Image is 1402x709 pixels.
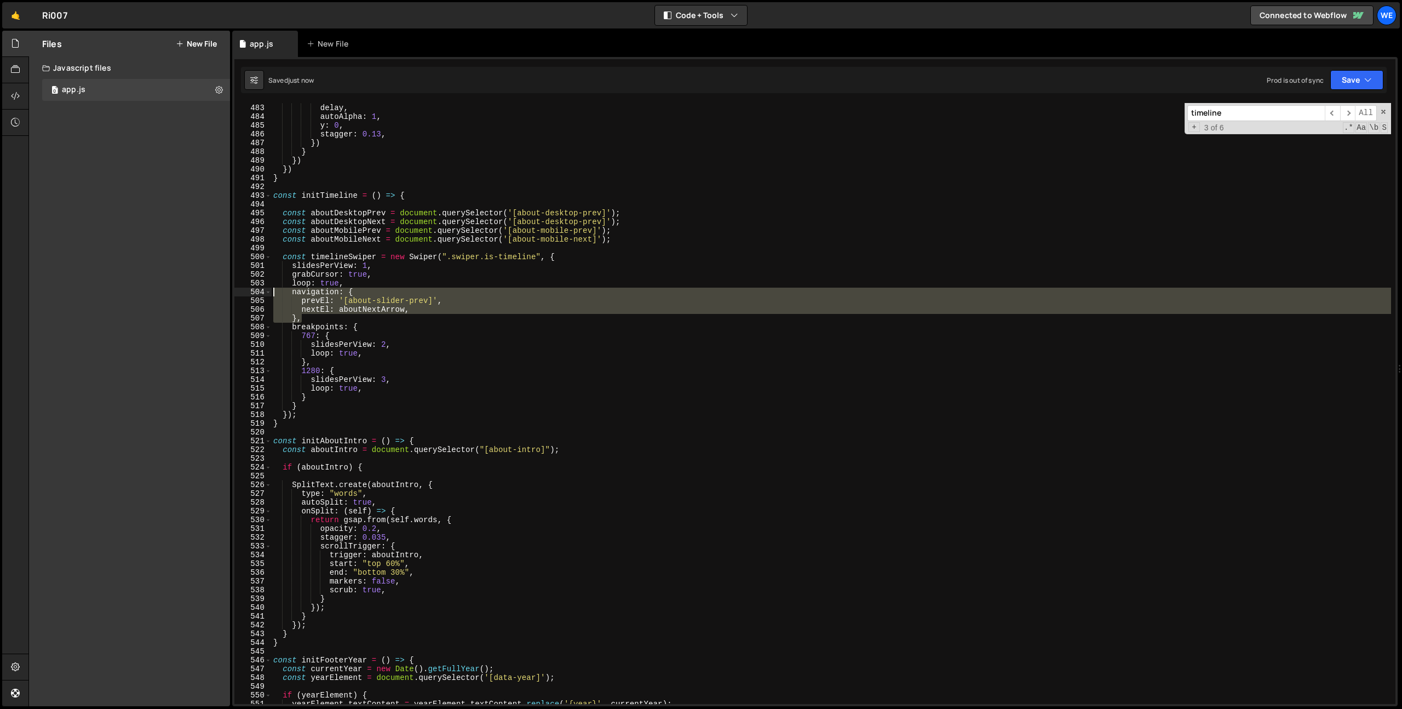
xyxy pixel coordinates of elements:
[234,665,272,673] div: 547
[234,594,272,603] div: 539
[234,586,272,594] div: 538
[234,700,272,708] div: 551
[234,437,272,445] div: 521
[234,445,272,454] div: 522
[234,340,272,349] div: 510
[307,38,353,49] div: New File
[234,314,272,323] div: 507
[1355,105,1377,121] span: Alt-Enter
[234,577,272,586] div: 537
[1330,70,1383,90] button: Save
[234,481,272,489] div: 526
[1340,105,1355,121] span: ​
[234,121,272,130] div: 485
[234,261,272,270] div: 501
[234,472,272,481] div: 525
[250,38,273,49] div: app.js
[234,384,272,393] div: 515
[1250,5,1374,25] a: Connected to Webflow
[234,393,272,402] div: 516
[234,331,272,340] div: 509
[234,305,272,314] div: 506
[1325,105,1340,121] span: ​
[234,104,272,112] div: 483
[234,218,272,226] div: 496
[234,559,272,568] div: 535
[234,524,272,533] div: 531
[234,139,272,147] div: 487
[234,244,272,253] div: 499
[234,209,272,218] div: 495
[234,402,272,410] div: 517
[1355,122,1367,133] span: CaseSensitive Search
[234,656,272,665] div: 546
[234,288,272,296] div: 504
[62,85,85,95] div: app.js
[2,2,29,28] a: 🤙
[234,454,272,463] div: 523
[268,76,314,85] div: Saved
[234,375,272,384] div: 514
[234,358,272,367] div: 512
[234,165,272,174] div: 490
[176,39,217,48] button: New File
[234,182,272,191] div: 492
[234,551,272,559] div: 534
[234,498,272,507] div: 528
[234,367,272,375] div: 513
[234,253,272,261] div: 500
[234,419,272,428] div: 519
[234,533,272,542] div: 532
[234,630,272,638] div: 543
[234,507,272,516] div: 529
[234,156,272,165] div: 489
[234,489,272,498] div: 527
[234,691,272,700] div: 550
[234,516,272,524] div: 530
[1343,122,1354,133] span: RegExp Search
[234,603,272,612] div: 540
[234,270,272,279] div: 502
[42,38,62,50] h2: Files
[288,76,314,85] div: just now
[234,428,272,437] div: 520
[1188,122,1200,132] span: Toggle Replace mode
[234,542,272,551] div: 533
[234,130,272,139] div: 486
[234,463,272,472] div: 524
[1187,105,1325,121] input: Search for
[1381,122,1388,133] span: Search In Selection
[234,673,272,682] div: 548
[234,638,272,647] div: 544
[1267,76,1324,85] div: Prod is out of sync
[234,147,272,156] div: 488
[1200,123,1228,132] span: 3 of 6
[51,87,58,95] span: 0
[42,9,68,22] div: Ri007
[234,174,272,182] div: 491
[29,57,230,79] div: Javascript files
[234,612,272,621] div: 541
[234,279,272,288] div: 503
[42,79,230,101] div: 15307/40211.js
[234,323,272,331] div: 508
[234,410,272,419] div: 518
[234,296,272,305] div: 505
[234,235,272,244] div: 498
[234,682,272,691] div: 549
[234,226,272,235] div: 497
[1377,5,1397,25] a: We
[234,568,272,577] div: 536
[234,191,272,200] div: 493
[1368,122,1380,133] span: Whole Word Search
[234,112,272,121] div: 484
[234,349,272,358] div: 511
[234,647,272,656] div: 545
[234,200,272,209] div: 494
[655,5,747,25] button: Code + Tools
[234,621,272,630] div: 542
